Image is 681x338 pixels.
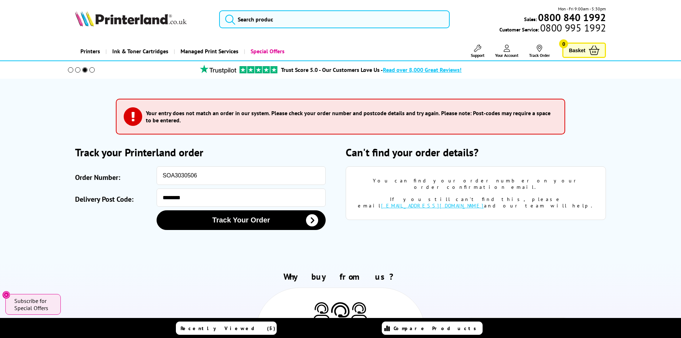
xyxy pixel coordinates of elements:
h3: Your entry does not match an order in our system. Please check your order number and postcode det... [146,109,554,124]
a: Special Offers [244,42,290,60]
input: eg: SOA123456 or SO123456 [157,166,326,185]
span: Recently Viewed (5) [181,325,276,332]
h2: Why buy from us? [75,271,606,282]
img: Printer Experts [351,302,367,320]
img: Printer Experts [330,302,351,327]
label: Delivery Post Code: [75,192,153,207]
span: 0800 995 1992 [539,24,606,31]
div: You can find your order number on your order confirmation email. [357,177,595,190]
label: Order Number: [75,170,153,185]
input: Search produc [219,10,450,28]
b: 0800 840 1992 [538,11,606,24]
a: Compare Products [382,322,483,335]
span: Sales: [524,16,537,23]
span: Basket [569,45,585,55]
button: Track Your Order [157,210,326,230]
span: 0 [559,39,568,48]
a: Trust Score 5.0 - Our Customers Love Us -Read over 8,000 Great Reviews! [281,66,462,73]
span: Subscribe for Special Offers [14,297,54,312]
a: Track Order [529,45,550,58]
div: If you still can't find this, please email and our team will help. [357,196,595,209]
a: Managed Print Services [174,42,244,60]
a: [EMAIL_ADDRESS][DOMAIN_NAME] [381,202,484,209]
h2: Can't find your order details? [346,145,606,159]
span: Read over 8,000 Great Reviews! [383,66,462,73]
span: Your Account [495,53,518,58]
img: Printer Experts [314,302,330,320]
img: trustpilot rating [240,66,277,73]
span: Compare Products [394,325,480,332]
button: Close [2,291,10,299]
a: 0800 840 1992 [537,14,606,21]
span: Mon - Fri 9:00am - 5:30pm [558,5,606,12]
span: Support [471,53,484,58]
span: Customer Service: [499,24,606,33]
a: Printerland Logo [75,11,211,28]
img: trustpilot rating [197,65,240,74]
img: Printerland Logo [75,11,187,26]
a: Your Account [495,45,518,58]
a: Support [471,45,484,58]
h2: Track your Printerland order [75,145,335,159]
a: Printers [75,42,105,60]
a: Basket 0 [562,43,606,58]
a: Recently Viewed (5) [176,322,277,335]
a: Ink & Toner Cartridges [105,42,174,60]
span: Ink & Toner Cartridges [112,42,168,60]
